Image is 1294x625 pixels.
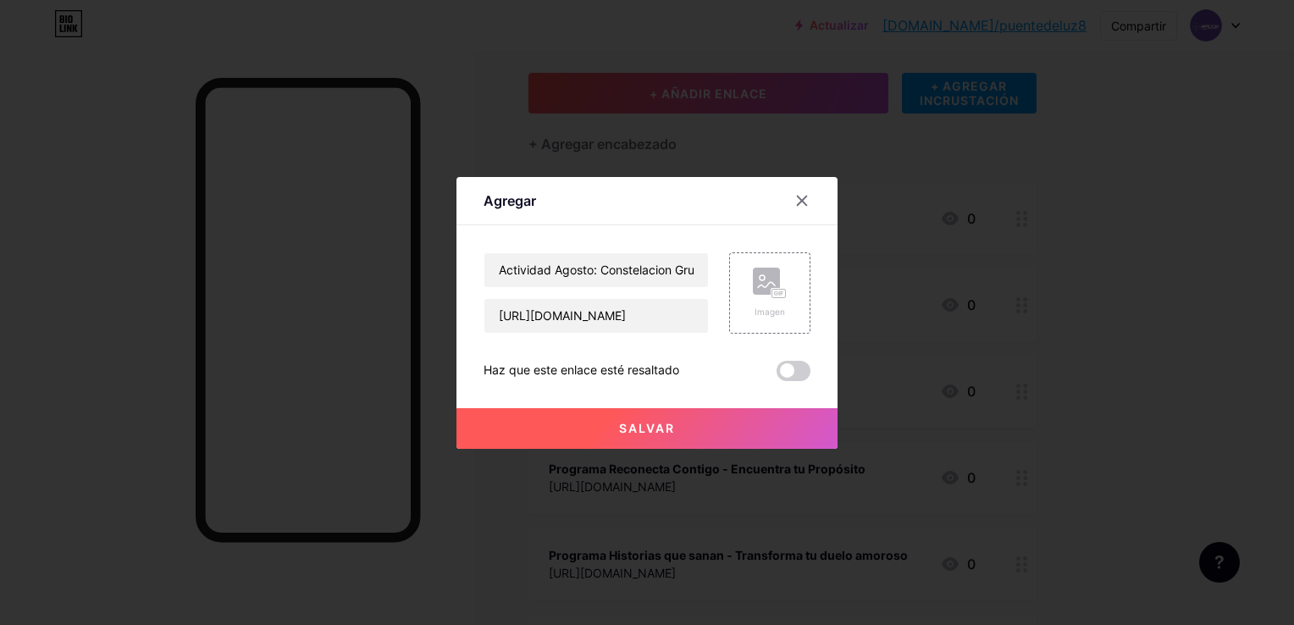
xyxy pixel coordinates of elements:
div: Haz que este enlace esté resaltado [484,361,679,381]
input: URL [484,299,708,333]
div: Imagen [753,306,787,318]
button: Salvar [456,408,838,449]
span: Salvar [619,421,675,435]
input: Título [484,253,708,287]
div: Agregar [484,191,536,211]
